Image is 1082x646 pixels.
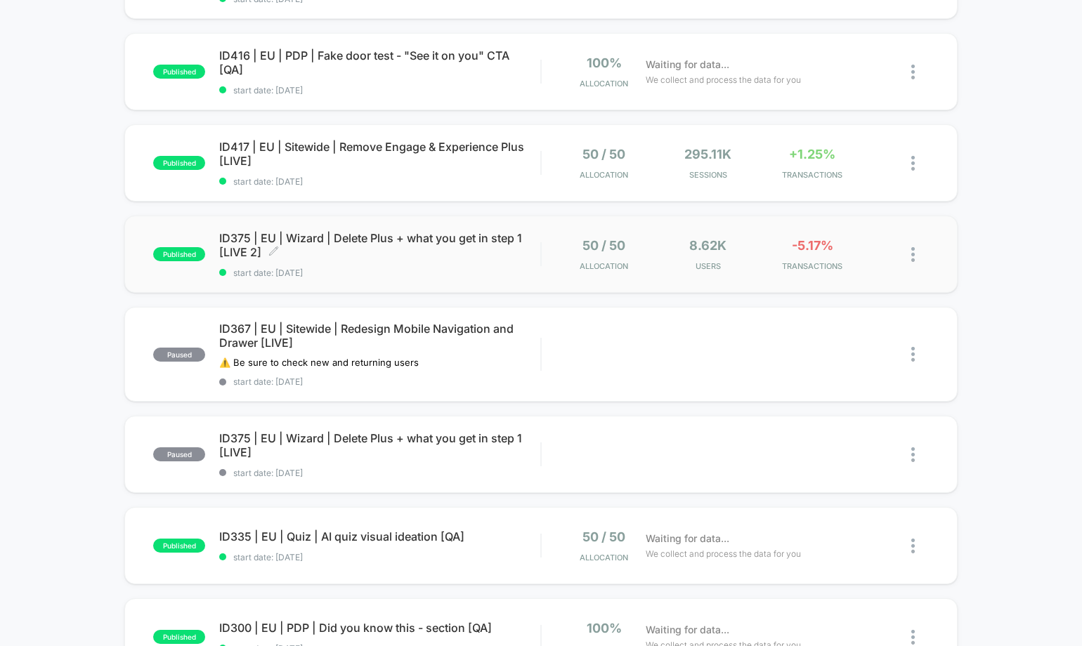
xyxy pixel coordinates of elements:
[911,630,915,645] img: close
[153,65,205,79] span: published
[911,65,915,79] img: close
[219,140,540,168] span: ID417 | EU | Sitewide | Remove Engage & Experience Plus [LIVE]
[792,238,833,253] span: -5.17%
[689,238,726,253] span: 8.62k
[646,531,729,546] span: Waiting for data...
[911,447,915,462] img: close
[646,547,801,560] span: We collect and process the data for you
[219,48,540,77] span: ID416 | EU | PDP | Fake door test - "See it on you" CTA [QA]
[219,322,540,350] span: ID367 | EU | Sitewide | Redesign Mobile Navigation and Drawer [LIVE]
[582,529,625,544] span: 50 / 50
[582,238,625,253] span: 50 / 50
[646,57,729,72] span: Waiting for data...
[764,170,861,180] span: TRANSACTIONS
[219,85,540,95] span: start date: [DATE]
[911,539,915,553] img: close
[153,447,205,461] span: paused
[153,348,205,362] span: paused
[684,147,731,161] span: 295.11k
[580,261,628,271] span: Allocation
[153,156,205,170] span: published
[219,176,540,187] span: start date: [DATE]
[911,156,915,171] img: close
[646,622,729,638] span: Waiting for data...
[660,170,757,180] span: Sessions
[587,55,622,70] span: 100%
[219,357,419,368] span: ⚠️ Be sure to check new and returning users
[580,553,628,562] span: Allocation
[153,539,205,553] span: published
[153,247,205,261] span: published
[219,268,540,278] span: start date: [DATE]
[587,621,622,635] span: 100%
[580,170,628,180] span: Allocation
[219,529,540,543] span: ID335 | EU | Quiz | AI quiz visual ideation [QA]
[646,73,801,86] span: We collect and process the data for you
[660,261,757,271] span: Users
[911,247,915,262] img: close
[219,231,540,259] span: ID375 | EU | Wizard | Delete Plus + what you get in step 1 [LIVE 2]
[219,552,540,562] span: start date: [DATE]
[219,621,540,635] span: ID300 | EU | PDP | Did you know this - section [QA]
[582,147,625,161] span: 50 / 50
[219,376,540,387] span: start date: [DATE]
[789,147,835,161] span: +1.25%
[153,630,205,644] span: published
[764,261,861,271] span: TRANSACTIONS
[219,431,540,459] span: ID375 | EU | Wizard | Delete Plus + what you get in step 1 [LIVE]
[580,79,628,88] span: Allocation
[219,468,540,478] span: start date: [DATE]
[911,347,915,362] img: close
